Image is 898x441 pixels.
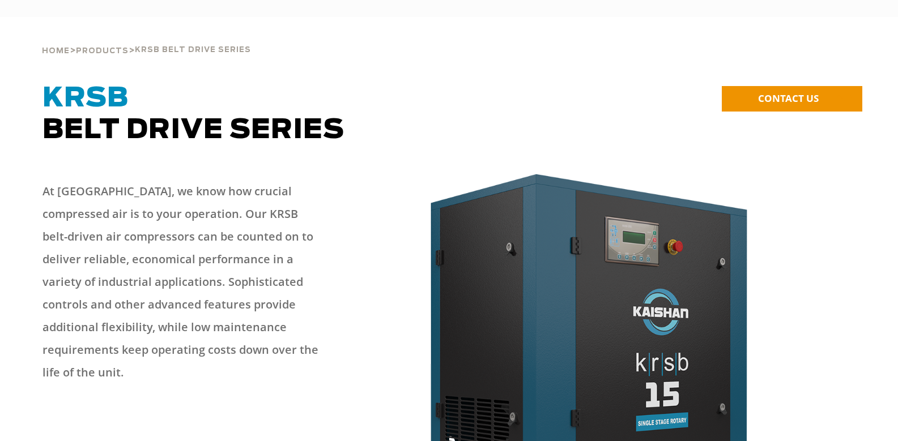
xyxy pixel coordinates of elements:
a: Products [76,45,129,55]
div: > > [42,17,251,60]
span: CONTACT US [758,92,819,105]
a: CONTACT US [722,86,862,112]
span: KRSB [42,85,129,112]
span: Home [42,48,70,55]
span: Products [76,48,129,55]
span: krsb belt drive series [135,46,251,54]
span: Belt Drive Series [42,85,344,144]
p: At [GEOGRAPHIC_DATA], we know how crucial compressed air is to your operation. Our KRSB belt-driv... [42,180,321,384]
a: Home [42,45,70,55]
